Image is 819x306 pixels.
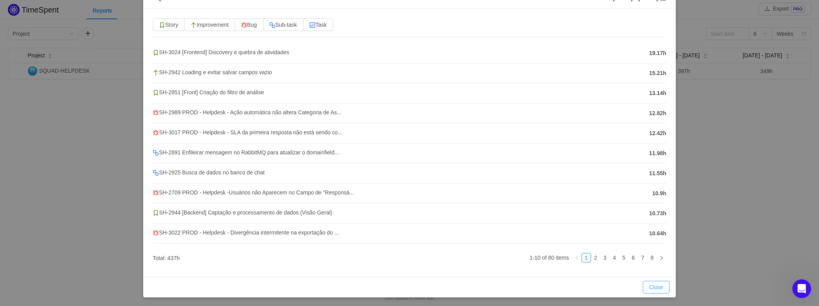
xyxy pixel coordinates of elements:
[648,253,657,262] a: 8
[649,49,666,57] span: 19.17h
[649,109,666,117] span: 12.82h
[575,256,579,260] i: icon: left
[153,230,159,236] img: 10303
[619,253,629,262] li: 5
[153,70,159,76] img: 10310
[153,130,159,136] img: 10303
[241,22,257,28] span: Bug
[153,255,180,261] span: Total: 437h
[610,253,619,262] a: 4
[649,229,666,238] span: 10.64h
[591,253,600,262] li: 2
[649,149,666,158] span: 11.98h
[153,210,159,216] img: 10315
[153,189,354,196] span: SH-2709 PROD - Helpdesk -Usuários não Aparecem no Campo de "Responsá...
[309,22,316,28] img: 10318
[652,189,666,198] span: 10.9h
[153,169,264,176] span: SH-2925 Busca de dados no banco de chat
[643,281,669,293] button: Close
[269,22,275,28] img: 10316
[649,209,666,218] span: 10.73h
[582,253,591,262] a: 1
[153,229,339,236] span: SH-3022 PROD - Helpdesk - Divergência intermitente na exportação do ...
[572,253,582,262] li: Previous Page
[620,253,628,262] a: 5
[309,22,327,28] span: Task
[591,253,600,262] a: 2
[159,22,178,28] span: Story
[657,253,666,262] li: Next Page
[153,89,264,95] span: SH-2851 [Front] Criação do filtro de análise
[153,109,341,115] span: SH-2989 PROD - Helpdesk - Ação automática não altera Categoria de As...
[153,129,342,136] span: SH-3017 PROD - Helpdesk - SLA da primeira resposta não está sendo co...
[153,209,332,216] span: SH-2944 [Backend] Captação e processamento de dados (Visão Geral)
[792,279,811,298] iframe: Intercom live chat
[649,69,666,77] span: 15.21h
[153,49,159,56] img: 10315
[241,22,247,28] img: 10303
[638,253,648,262] li: 7
[153,110,159,116] img: 10303
[153,170,159,176] img: 10316
[629,253,638,262] a: 6
[190,22,229,28] span: Improvement
[153,149,339,156] span: SH-2891 Enfileirar mensagem no RabbitMQ para atualizar o domainfield...
[638,253,647,262] a: 7
[269,22,297,28] span: Sub-task
[649,129,666,137] span: 12.42h
[153,90,159,96] img: 10315
[159,22,165,28] img: 10315
[529,253,569,262] li: 1-10 of 80 items
[601,253,609,262] a: 3
[190,22,197,28] img: 10310
[649,169,666,178] span: 11.55h
[649,89,666,97] span: 13.14h
[659,256,664,260] i: icon: right
[153,150,159,156] img: 10316
[153,49,289,55] span: SH-3024 [Frontend] Discovery e quebra de atividades
[153,69,272,75] span: SH-2942 Loading e evitar salvar campos vazio
[153,190,159,196] img: 10303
